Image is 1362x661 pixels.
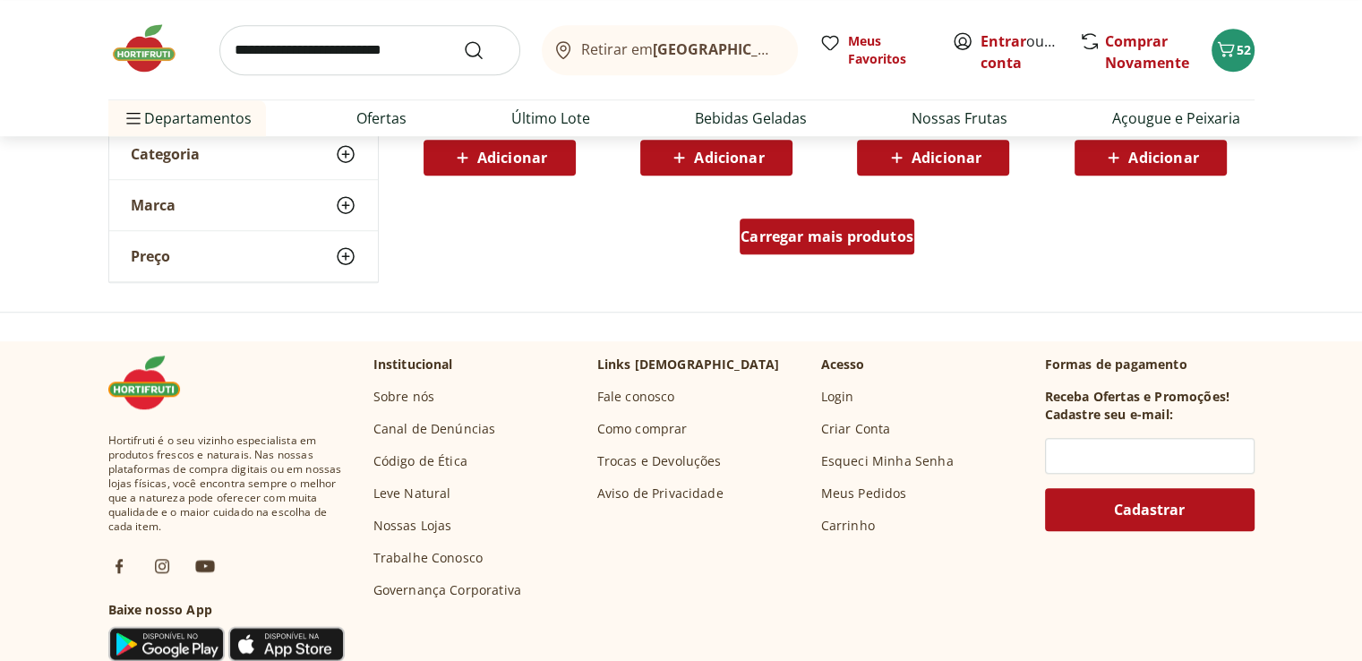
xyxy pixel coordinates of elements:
h3: Receba Ofertas e Promoções! [1045,388,1229,406]
button: Menu [123,97,144,140]
a: Governança Corporativa [373,581,522,599]
span: Marca [131,196,176,214]
a: Canal de Denúncias [373,420,496,438]
a: Açougue e Peixaria [1112,107,1240,129]
span: 52 [1237,41,1251,58]
p: Institucional [373,356,453,373]
a: Entrar [981,31,1026,51]
img: Hortifruti [108,356,198,409]
span: Adicionar [912,150,981,165]
a: Ofertas [356,107,407,129]
span: Adicionar [694,150,764,165]
a: Trabalhe Conosco [373,549,484,567]
a: Código de Ética [373,452,467,470]
a: Comprar Novamente [1105,31,1189,73]
a: Aviso de Privacidade [597,485,724,502]
a: Bebidas Geladas [695,107,807,129]
a: Fale conosco [597,388,675,406]
span: Carregar mais produtos [741,229,913,244]
a: Leve Natural [373,485,451,502]
h3: Baixe nosso App [108,601,345,619]
a: Nossas Lojas [373,517,452,535]
a: Login [821,388,854,406]
a: Criar Conta [821,420,891,438]
button: Categoria [109,129,378,179]
a: Carregar mais produtos [740,219,914,262]
span: Adicionar [477,150,547,165]
img: ig [151,555,173,577]
span: ou [981,30,1060,73]
button: Retirar em[GEOGRAPHIC_DATA]/[GEOGRAPHIC_DATA] [542,25,798,75]
b: [GEOGRAPHIC_DATA]/[GEOGRAPHIC_DATA] [653,39,955,59]
h3: Cadastre seu e-mail: [1045,406,1173,424]
a: Meus Favoritos [819,32,930,68]
span: Hortifruti é o seu vizinho especialista em produtos frescos e naturais. Nas nossas plataformas de... [108,434,345,534]
span: Categoria [131,145,200,163]
a: Como comprar [597,420,688,438]
input: search [219,25,520,75]
p: Acesso [821,356,865,373]
button: Marca [109,180,378,230]
button: Submit Search [463,39,506,61]
span: Retirar em [581,41,779,57]
a: Meus Pedidos [821,485,907,502]
p: Links [DEMOGRAPHIC_DATA] [597,356,780,373]
span: Meus Favoritos [848,32,930,68]
a: Criar conta [981,31,1079,73]
a: Nossas Frutas [912,107,1007,129]
a: Último Lote [511,107,590,129]
p: Formas de pagamento [1045,356,1255,373]
img: Hortifruti [108,21,198,75]
button: Adicionar [1075,140,1227,176]
button: Adicionar [857,140,1009,176]
button: Adicionar [640,140,792,176]
span: Departamentos [123,97,252,140]
button: Carrinho [1212,29,1255,72]
button: Adicionar [424,140,576,176]
a: Trocas e Devoluções [597,452,722,470]
button: Cadastrar [1045,488,1255,531]
a: Carrinho [821,517,875,535]
a: Esqueci Minha Senha [821,452,954,470]
a: Sobre nós [373,388,434,406]
button: Preço [109,231,378,281]
img: fb [108,555,130,577]
span: Cadastrar [1114,502,1185,517]
img: ytb [194,555,216,577]
span: Preço [131,247,170,265]
span: Adicionar [1128,150,1198,165]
